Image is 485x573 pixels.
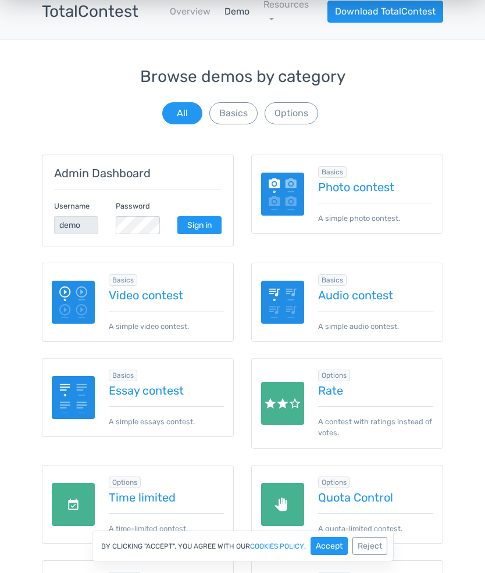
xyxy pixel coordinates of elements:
img: audio-poll.png [261,281,304,324]
span: Browse all in Options [109,477,141,488]
h5: Admin Dashboard [54,167,222,180]
button: Accept [311,537,348,555]
a: Sign in [177,216,222,234]
button: All [162,102,202,124]
p: A quota-limited contest. [318,513,433,534]
a: cookies policy [250,543,304,550]
p: A simple video contest. [109,311,224,332]
a: Video contest [109,289,224,302]
div: By clicking "Accept", you agree with our . [92,531,394,561]
img: video-poll.png [52,281,95,324]
p: A contest with ratings instead of votes. [318,406,433,438]
img: essay-contest.png [52,376,95,419]
label: Password [116,200,150,212]
p: A simple essays contest. [109,406,224,427]
button: Basics [209,102,258,124]
a: Audio contest [318,289,433,302]
label: Username [54,200,90,212]
span: Browse all in Basics [318,274,347,286]
span: Browse all in Basics [318,166,347,178]
h3: Browse demos by category [42,68,443,86]
span: Browse all in Options [318,370,350,381]
a: Demo [224,5,249,19]
button: Options [265,102,318,124]
a: Download TotalContest [327,1,443,23]
img: quota-limited.png [261,483,304,526]
p: A simple audio contest. [318,311,433,332]
a: Essay contest [109,384,224,397]
a: Quota Control [318,491,433,504]
a: Overview [170,5,211,19]
span: Browse all in Basics [109,370,137,381]
span: Browse all in Basics [109,274,137,286]
span: Browse all in Options [318,477,350,488]
img: rate.png [261,382,304,425]
a: Rate [318,384,433,397]
a: Photo contest [318,181,433,194]
button: Reject [352,537,387,555]
h3: TotalContest [42,3,138,21]
img: date-limited.png [52,483,95,526]
p: A simple photo contest. [318,203,433,224]
p: A time-limited contest. [109,513,224,534]
a: Time limited [109,491,224,504]
img: image-poll.png [261,173,304,216]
